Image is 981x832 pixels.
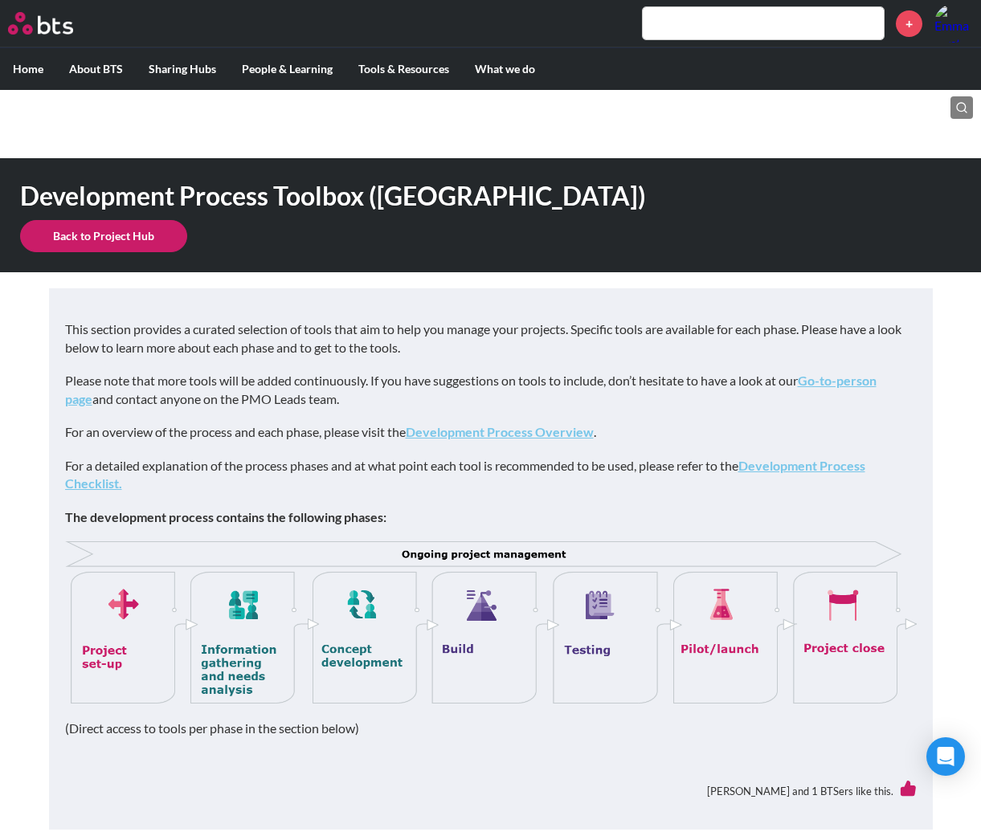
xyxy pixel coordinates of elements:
p: (Direct access to tools per phase in the section below) [65,720,917,737]
div: [PERSON_NAME] and 1 BTSers like this. [65,769,917,813]
p: For a detailed explanation of the process phases and at what point each tool is recommended to be... [65,457,917,493]
p: For an overview of the process and each phase, please visit the . [65,423,917,441]
a: Go-to-person page [65,373,877,406]
label: People & Learning [229,48,345,90]
h1: Development Process Toolbox ([GEOGRAPHIC_DATA]) [20,178,679,214]
a: + [896,10,922,37]
label: About BTS [56,48,136,90]
p: Please note that more tools will be added continuously. If you have suggestions on tools to inclu... [65,372,917,408]
a: Development Process Overview [406,424,594,439]
label: What we do [462,48,548,90]
a: Profile [934,4,973,43]
img: BTS Logo [8,12,73,35]
p: This section provides a curated selection of tools that aim to help you manage your projects. Spe... [65,320,917,357]
a: Back to Project Hub [20,220,187,252]
label: Tools & Resources [345,48,462,90]
strong: The development process contains the following phases: [65,509,386,524]
div: Open Intercom Messenger [926,737,965,776]
label: Sharing Hubs [136,48,229,90]
a: Go home [8,12,103,35]
img: Emma Nystrom [934,4,973,43]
